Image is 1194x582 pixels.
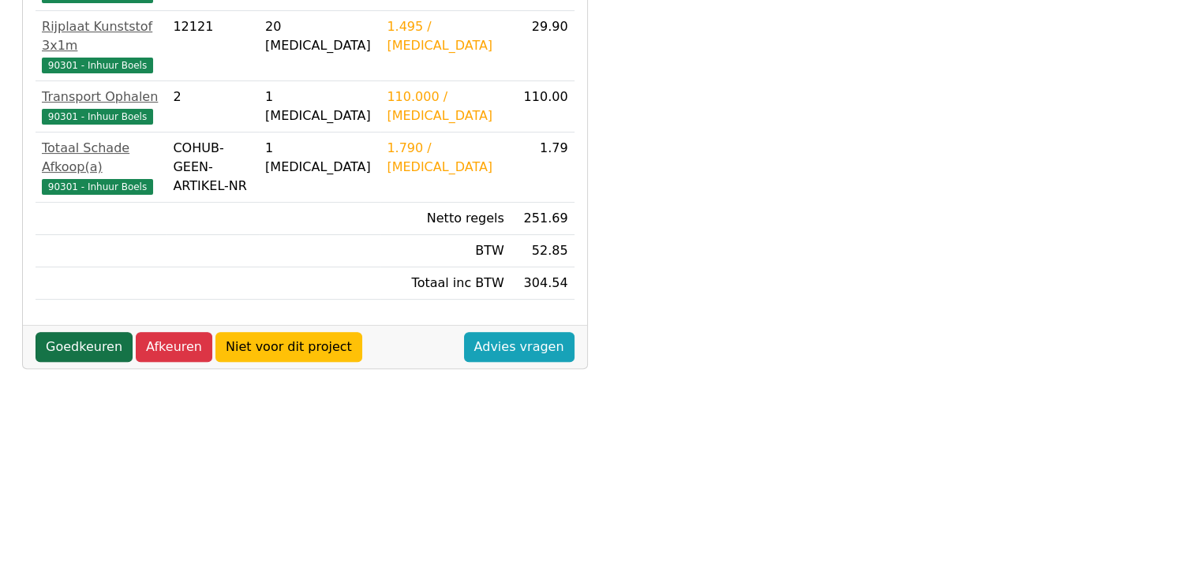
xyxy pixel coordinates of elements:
div: Transport Ophalen [42,88,160,106]
div: 1.495 / [MEDICAL_DATA] [387,17,503,55]
td: 1.79 [511,132,575,203]
td: 304.54 [511,267,575,300]
a: Niet voor dit project [215,332,362,362]
div: Totaal Schade Afkoop(a) [42,139,160,177]
td: BTW [380,235,510,267]
td: Totaal inc BTW [380,267,510,300]
span: 90301 - Inhuur Boels [42,179,153,195]
a: Rijplaat Kunststof 3x1m90301 - Inhuur Boels [42,17,160,74]
td: 251.69 [511,203,575,235]
td: 52.85 [511,235,575,267]
div: 20 [MEDICAL_DATA] [265,17,374,55]
div: 1.790 / [MEDICAL_DATA] [387,139,503,177]
a: Transport Ophalen90301 - Inhuur Boels [42,88,160,125]
span: 90301 - Inhuur Boels [42,58,153,73]
td: 2 [167,81,259,132]
a: Totaal Schade Afkoop(a)90301 - Inhuur Boels [42,139,160,196]
div: 1 [MEDICAL_DATA] [265,139,374,177]
div: Rijplaat Kunststof 3x1m [42,17,160,55]
div: 1 [MEDICAL_DATA] [265,88,374,125]
a: Afkeuren [136,332,212,362]
span: 90301 - Inhuur Boels [42,109,153,125]
td: 29.90 [511,11,575,81]
td: 110.00 [511,81,575,132]
a: Goedkeuren [36,332,133,362]
td: COHUB-GEEN-ARTIKEL-NR [167,132,259,203]
td: Netto regels [380,203,510,235]
td: 12121 [167,11,259,81]
div: 110.000 / [MEDICAL_DATA] [387,88,503,125]
a: Advies vragen [464,332,575,362]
